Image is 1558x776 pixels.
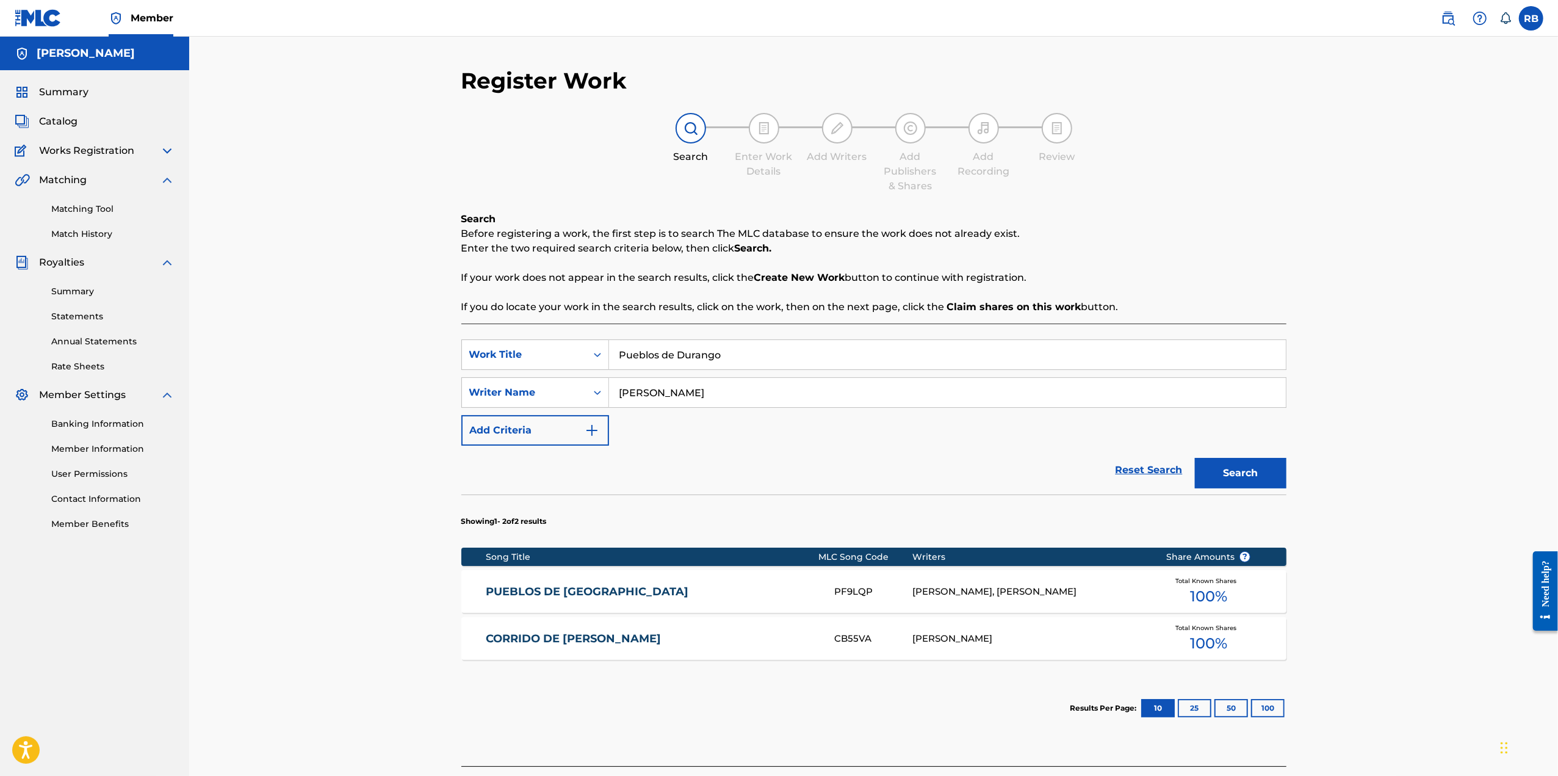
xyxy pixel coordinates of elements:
[39,388,126,402] span: Member Settings
[51,285,175,298] a: Summary
[912,551,1147,564] div: Writers
[461,270,1286,285] p: If your work does not appear in the search results, click the button to continue with registration.
[1195,458,1286,488] button: Search
[51,418,175,430] a: Banking Information
[1070,703,1140,714] p: Results Per Page:
[1109,457,1189,484] a: Reset Search
[39,85,88,100] span: Summary
[807,150,868,164] div: Add Writers
[39,143,134,158] span: Works Registration
[51,443,175,455] a: Member Information
[683,121,698,136] img: step indicator icon for Search
[39,173,87,187] span: Matching
[461,241,1286,256] p: Enter the two required search criteria below, then click
[1501,730,1508,766] div: Drag
[1178,699,1211,717] button: 25
[469,347,579,362] div: Work Title
[1175,623,1241,633] span: Total Known Shares
[735,242,772,254] strong: Search.
[1190,586,1227,607] span: 100 %
[109,11,123,26] img: Top Rightsholder
[160,173,175,187] img: expand
[461,415,609,446] button: Add Criteria
[15,85,88,100] a: SummarySummary
[15,85,29,100] img: Summary
[1441,11,1455,26] img: search
[51,493,175,506] a: Contact Information
[469,385,579,400] div: Writer Name
[947,301,1081,313] strong: Claim shares on this work
[1050,121,1064,136] img: step indicator icon for Review
[1499,12,1512,24] div: Notifications
[754,272,845,283] strong: Create New Work
[818,551,912,564] div: MLC Song Code
[1524,542,1558,640] iframe: Resource Center
[912,632,1147,646] div: [PERSON_NAME]
[486,632,818,646] a: CORRIDO DE [PERSON_NAME]
[15,9,62,27] img: MLC Logo
[1190,633,1227,655] span: 100 %
[51,360,175,373] a: Rate Sheets
[461,213,496,225] b: Search
[734,150,795,179] div: Enter Work Details
[15,46,29,61] img: Accounts
[51,518,175,531] a: Member Benefits
[1240,552,1250,562] span: ?
[953,150,1014,179] div: Add Recording
[461,300,1286,314] p: If you do locate your work in the search results, click on the work, then on the next page, click...
[15,143,31,158] img: Works Registration
[51,228,175,241] a: Match History
[1497,717,1558,776] iframe: Chat Widget
[1251,699,1285,717] button: 100
[976,121,991,136] img: step indicator icon for Add Recording
[461,67,627,95] h2: Register Work
[912,585,1147,599] div: [PERSON_NAME], [PERSON_NAME]
[1473,11,1487,26] img: help
[1214,699,1248,717] button: 50
[51,468,175,480] a: User Permissions
[1468,6,1492,31] div: Help
[131,11,173,25] span: Member
[461,339,1286,495] form: Search Form
[1436,6,1460,31] a: Public Search
[834,585,912,599] div: PF9LQP
[15,388,29,402] img: Member Settings
[486,585,818,599] a: PUEBLOS DE [GEOGRAPHIC_DATA]
[15,173,30,187] img: Matching
[51,310,175,323] a: Statements
[461,227,1286,241] p: Before registering a work, the first step is to search The MLC database to ensure the work does n...
[39,255,84,270] span: Royalties
[486,551,818,564] div: Song Title
[160,255,175,270] img: expand
[15,255,29,270] img: Royalties
[51,335,175,348] a: Annual Statements
[903,121,918,136] img: step indicator icon for Add Publishers & Shares
[660,150,721,164] div: Search
[880,150,941,194] div: Add Publishers & Shares
[1141,699,1175,717] button: 10
[757,121,771,136] img: step indicator icon for Enter Work Details
[1166,551,1250,564] span: Share Amounts
[51,203,175,216] a: Matching Tool
[1519,6,1543,31] div: User Menu
[160,388,175,402] img: expand
[160,143,175,158] img: expand
[39,114,78,129] span: Catalog
[585,423,599,438] img: 9d2ae6d4665cec9f34b9.svg
[461,516,547,527] p: Showing 1 - 2 of 2 results
[834,632,912,646] div: CB55VA
[1026,150,1087,164] div: Review
[37,46,135,60] h5: Rodrigo Bedolla Rodriguez
[15,114,29,129] img: Catalog
[15,114,78,129] a: CatalogCatalog
[1175,576,1241,586] span: Total Known Shares
[830,121,845,136] img: step indicator icon for Add Writers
